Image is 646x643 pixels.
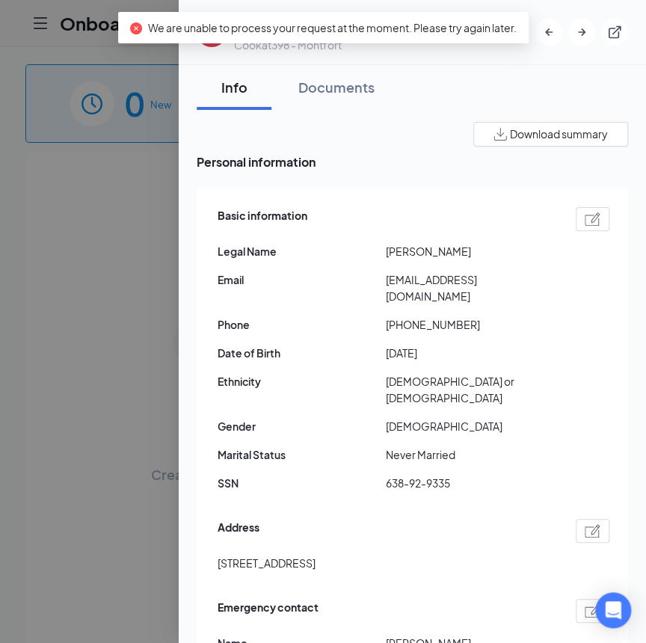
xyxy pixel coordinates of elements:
[386,373,554,406] span: [DEMOGRAPHIC_DATA] or [DEMOGRAPHIC_DATA]
[574,25,589,40] svg: ArrowRight
[130,22,142,34] span: close-circle
[218,418,386,434] span: Gender
[386,475,554,491] span: 638-92-9335
[386,345,554,361] span: [DATE]
[601,19,628,46] button: ExternalLink
[473,122,628,147] button: Download summary
[607,25,622,40] svg: ExternalLink
[197,153,628,171] span: Personal information
[386,418,554,434] span: [DEMOGRAPHIC_DATA]
[218,345,386,361] span: Date of Birth
[218,519,259,543] span: Address
[510,126,608,142] span: Download summary
[218,475,386,491] span: SSN
[148,21,517,34] span: We are unable to process your request at the moment. Please try again later.
[535,19,562,46] button: ArrowLeftNew
[218,207,307,231] span: Basic information
[218,555,316,571] span: [STREET_ADDRESS]
[386,446,554,463] span: Never Married
[568,19,595,46] button: ArrowRight
[234,37,389,52] div: Cook at 398 - Montfort
[386,271,554,304] span: [EMAIL_ADDRESS][DOMAIN_NAME]
[298,78,375,96] div: Documents
[218,599,319,623] span: Emergency contact
[386,243,554,259] span: [PERSON_NAME]
[541,25,556,40] svg: ArrowLeftNew
[218,316,386,333] span: Phone
[218,243,386,259] span: Legal Name
[218,373,386,390] span: Ethnicity
[218,271,386,288] span: Email
[218,446,386,463] span: Marital Status
[386,316,554,333] span: [PHONE_NUMBER]
[595,592,631,628] div: Open Intercom Messenger
[212,78,256,96] div: Info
